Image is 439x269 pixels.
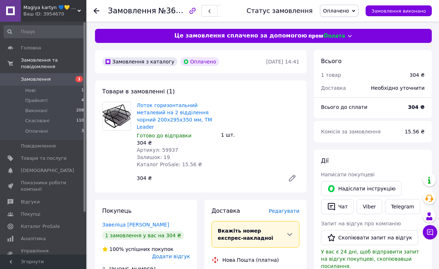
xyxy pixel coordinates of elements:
[321,157,329,164] span: Дії
[174,32,307,40] span: Це замовлення сплачено за допомогою
[137,162,202,167] span: Каталог ProSale: 15.56 ₴
[285,171,299,185] a: Редагувати
[102,222,169,228] a: Завеліца [PERSON_NAME]
[180,57,219,66] div: Оплачено
[321,129,381,134] span: Комісія за замовлення
[25,118,50,124] span: Скасовані
[269,208,299,214] span: Редагувати
[409,71,425,79] div: 304 ₴
[321,181,402,196] button: Надіслати інструкцію
[371,8,426,14] span: Замовлення виконано
[385,199,420,214] a: Telegram
[21,199,40,205] span: Відгуки
[367,80,429,96] div: Необхідно уточнити
[23,11,86,17] div: Ваш ID: 3954670
[25,128,48,134] span: Оплачені
[321,172,375,177] span: Написати покупцеві
[366,5,432,16] button: Замовлення виконано
[321,104,367,110] span: Всього до сплати
[321,249,419,269] span: У вас є 24 дні, щоб відправити запит на відгук покупцеві, скопіювавши посилання.
[81,87,84,94] span: 1
[21,57,86,70] span: Замовлення та повідомлення
[266,59,299,65] time: [DATE] 14:41
[321,85,346,91] span: Доставка
[109,246,124,252] span: 100%
[102,57,177,66] div: Замовлення з каталогу
[76,107,84,114] span: 208
[81,97,84,104] span: 4
[25,97,47,104] span: Прийняті
[21,155,67,162] span: Товари та послуги
[137,147,178,153] span: Артикул: 59937
[158,6,209,15] span: №365297332
[423,225,437,239] button: Чат з покупцем
[321,199,354,214] button: Чат
[212,207,240,214] span: Доставка
[323,8,349,14] span: Оплачено
[94,7,99,14] div: Повернутися назад
[102,246,173,253] div: успішних покупок
[25,87,36,94] span: Нові
[405,129,425,134] span: 15.56 ₴
[21,248,67,261] span: Управління сайтом
[25,107,47,114] span: Виконані
[21,143,56,149] span: Повідомлення
[76,76,83,82] span: 1
[321,72,341,78] span: 1 товар
[21,235,46,242] span: Аналітика
[4,25,85,38] input: Пошук
[221,256,281,264] div: Нова Пошта (платна)
[137,102,212,130] a: Лоток горизонтальний металевий на 2 відділення чорний 200х295х350 мм, ТМ Leader
[134,173,282,183] div: 304 ₴
[21,167,74,174] span: [DEMOGRAPHIC_DATA]
[23,4,77,11] span: Magiya kartyn 💙💛 КАРТИНИ ПО НОМЕРКАМ
[103,102,131,130] img: Лоток горизонтальний металевий на 2 відділення чорний 200х295х350 мм, ТМ Leader
[408,104,425,110] b: 304 ₴
[102,88,175,95] span: Товари в замовленні (1)
[321,230,418,245] button: Скопіювати запит на відгук
[218,228,273,241] span: Вкажіть номер експрес-накладної
[137,133,191,138] span: Готово до відправки
[21,223,60,230] span: Каталог ProSale
[246,7,313,14] div: Статус замовлення
[76,118,84,124] span: 110
[321,221,401,226] span: Запит на відгук про компанію
[357,199,382,214] a: Viber
[21,211,40,217] span: Покупці
[108,6,156,15] span: Замовлення
[21,180,67,193] span: Показники роботи компанії
[102,207,132,214] span: Покупець
[152,253,190,259] span: Додати відгук
[21,76,51,83] span: Замовлення
[218,130,302,140] div: 1 шт.
[321,58,341,65] span: Всього
[137,139,215,146] div: 304 ₴
[81,128,84,134] span: 3
[21,45,41,51] span: Головна
[102,231,184,240] div: 1 замовлення у вас на 304 ₴
[137,154,170,160] span: Залишок: 19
